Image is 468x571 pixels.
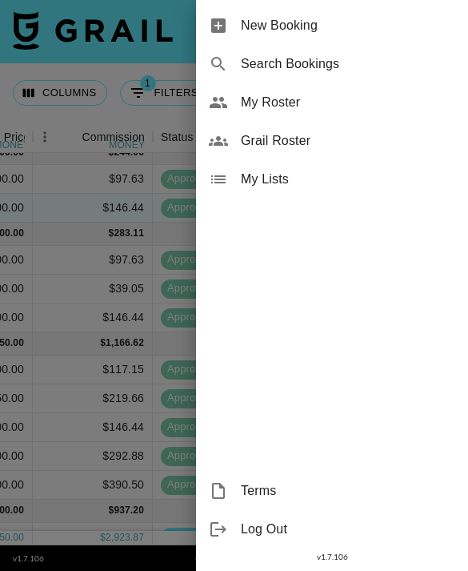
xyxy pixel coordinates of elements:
[196,122,468,160] div: Grail Roster
[241,481,455,501] span: Terms
[196,45,468,83] div: Search Bookings
[196,472,468,510] div: Terms
[196,6,468,45] div: New Booking
[241,93,455,112] span: My Roster
[196,510,468,549] div: Log Out
[241,170,455,189] span: My Lists
[241,54,455,74] span: Search Bookings
[196,160,468,199] div: My Lists
[196,549,468,565] div: v 1.7.106
[241,16,455,35] span: New Booking
[196,83,468,122] div: My Roster
[241,131,455,151] span: Grail Roster
[241,520,455,539] span: Log Out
